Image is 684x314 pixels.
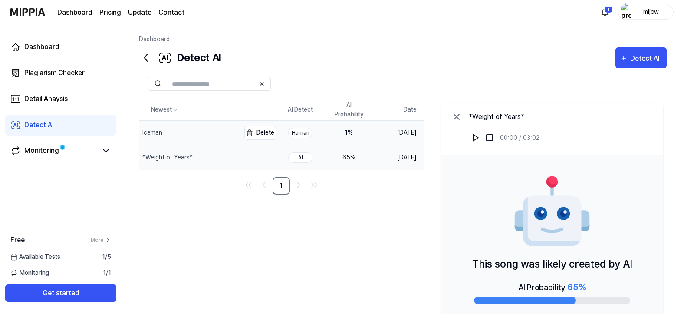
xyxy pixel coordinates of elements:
[24,68,85,78] div: Plagiarism Checker
[244,126,276,140] button: Delete
[24,42,59,52] div: Dashboard
[500,133,539,142] div: 00:00 / 03:02
[604,6,613,13] div: 1
[244,128,255,138] img: delete
[139,177,424,195] nav: pagination
[567,282,586,292] span: 65 %
[5,36,116,57] a: Dashboard
[142,128,162,137] div: Iceman
[24,94,68,104] div: Detail Anaysis
[102,252,111,261] span: 1 / 5
[600,7,610,17] img: 알림
[139,36,170,43] a: Dashboard
[24,145,59,156] div: Monitoring
[472,256,632,272] p: This song was likely created by AI
[257,178,271,192] a: Go to previous page
[5,63,116,83] a: Plagiarism Checker
[332,128,366,137] div: 1 %
[276,99,325,120] th: AI Detect
[57,7,92,18] a: Dashboard
[373,145,424,170] td: [DATE]
[615,47,667,68] button: Detect AI
[10,145,97,156] a: Monitoring
[142,153,193,162] div: *Weight of Years*
[598,5,612,19] button: 알림1
[5,115,116,136] a: Detect AI
[332,153,366,162] div: 65 %
[158,7,184,18] a: Contact
[24,120,54,130] div: Detect AI
[155,80,161,87] img: Search
[10,235,25,245] span: Free
[618,5,674,20] button: profilemijow
[99,7,121,18] a: Pricing
[513,173,591,251] img: AI
[469,112,539,122] div: *Weight of Years*
[273,177,290,195] a: 1
[621,3,631,21] img: profile
[471,133,480,142] img: play
[5,284,116,302] button: Get started
[292,178,306,192] a: Go to next page
[5,89,116,109] a: Detail Anaysis
[10,252,60,261] span: Available Tests
[288,152,312,163] div: AI
[630,53,662,64] div: Detect AI
[91,236,111,244] a: More
[288,128,312,138] div: Human
[373,99,424,120] th: Date
[128,7,151,18] a: Update
[241,178,255,192] a: Go to first page
[485,133,494,142] img: stop
[103,268,111,278] span: 1 / 1
[139,47,221,68] div: Detect AI
[10,268,49,278] span: Monitoring
[373,120,424,145] td: [DATE]
[325,99,373,120] th: AI Probability
[518,281,586,294] div: AI Probability
[307,178,321,192] a: Go to last page
[634,7,668,17] div: mijow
